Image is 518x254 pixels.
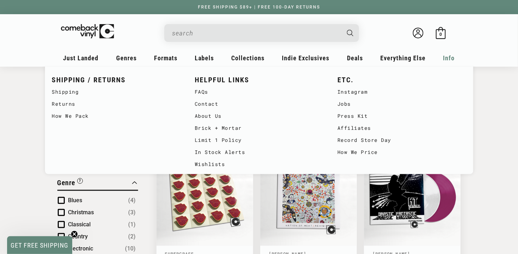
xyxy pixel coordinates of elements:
span: Labels [195,54,214,62]
a: About Us [195,110,323,122]
a: How We Pack [52,110,181,122]
a: Limit 1 Policy [195,134,323,146]
a: Record Store Day [337,134,466,146]
a: Jobs [337,98,466,110]
a: FAQs [195,86,323,98]
a: In Stock Alerts [195,146,323,158]
div: GET FREE SHIPPINGClose teaser [7,236,72,254]
span: Genre [57,178,76,187]
div: Search [164,24,359,42]
span: GET FREE SHIPPING [11,242,69,249]
span: Number of products: (2) [129,232,136,241]
span: Genres [116,54,137,62]
span: Country [68,233,88,240]
a: Affiliates [337,122,466,134]
span: Deals [347,54,363,62]
span: 0 [439,32,442,37]
span: Blues [68,197,82,204]
a: Brick + Mortar [195,122,323,134]
span: Christmas [68,209,94,216]
button: Close teaser [71,231,78,238]
a: Shipping [52,86,181,98]
a: How We Price [337,146,466,158]
span: Collections [232,54,265,62]
a: Contact [195,98,323,110]
span: Formats [154,54,177,62]
span: Electronic [68,245,93,252]
button: Filter by Genre [57,177,83,190]
span: Indie Exclusives [282,54,330,62]
span: Number of products: (10) [125,244,136,253]
span: Number of products: (3) [129,208,136,217]
input: When autocomplete results are available use up and down arrows to review and enter to select [172,26,340,40]
a: Returns [52,98,181,110]
button: Search [341,24,360,42]
a: Wishlists [195,158,323,170]
a: Instagram [337,86,466,98]
span: Classical [68,221,91,228]
a: Press Kit [337,110,466,122]
span: Everything Else [380,54,426,62]
span: Number of products: (1) [129,220,136,229]
span: Number of products: (4) [129,196,136,205]
span: Just Landed [63,54,99,62]
span: Info [443,54,455,62]
a: FREE SHIPPING $89+ | FREE 100-DAY RETURNS [191,5,327,10]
